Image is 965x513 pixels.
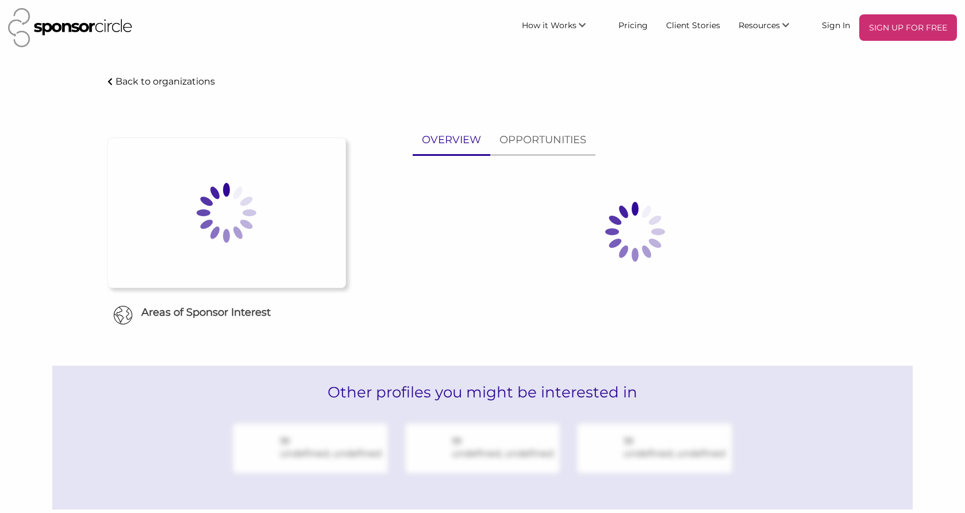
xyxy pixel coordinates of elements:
h2: Other profiles you might be interested in [52,366,913,419]
p: Back to organizations [116,76,215,87]
li: How it Works [513,14,609,41]
p: OPPORTUNITIES [499,132,586,148]
p: SIGN UP FOR FREE [864,19,952,36]
img: Globe Icon [113,305,133,325]
a: Sign In [813,14,859,35]
li: Resources [729,14,813,41]
a: Client Stories [657,14,729,35]
img: Loading spinner [169,155,284,270]
img: Sponsor Circle Logo [8,8,132,47]
a: Pricing [609,14,657,35]
span: How it Works [522,20,576,30]
p: OVERVIEW [422,132,481,148]
h6: Areas of Sponsor Interest [99,305,355,320]
span: Resources [739,20,780,30]
img: Loading spinner [578,174,693,289]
